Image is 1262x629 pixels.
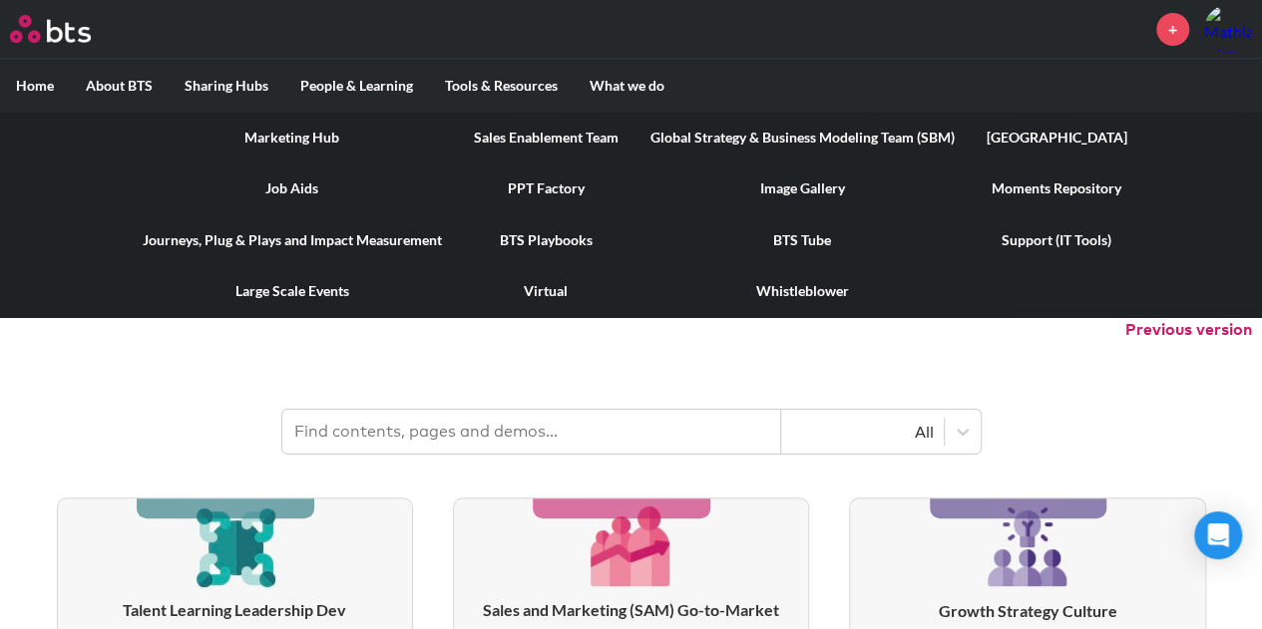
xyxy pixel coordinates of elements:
[574,60,680,112] label: What we do
[58,599,412,621] h3: Talent Learning Leadership Dev
[1194,511,1242,559] div: Open Intercom Messenger
[284,60,429,112] label: People & Learning
[169,60,284,112] label: Sharing Hubs
[1125,319,1252,341] button: Previous version
[454,599,808,621] h3: Sales and Marketing (SAM) Go-to-Market
[850,600,1204,622] h3: Growth Strategy Culture
[188,498,282,593] img: [object Object]
[10,15,91,43] img: BTS Logo
[980,498,1075,594] img: [object Object]
[1204,5,1252,53] img: Mathias Werner
[1204,5,1252,53] a: Profile
[282,410,781,454] input: Find contents, pages and demos...
[70,60,169,112] label: About BTS
[429,60,574,112] label: Tools & Resources
[10,15,128,43] a: Go home
[1156,13,1189,46] a: +
[584,498,678,593] img: [object Object]
[791,421,934,443] div: All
